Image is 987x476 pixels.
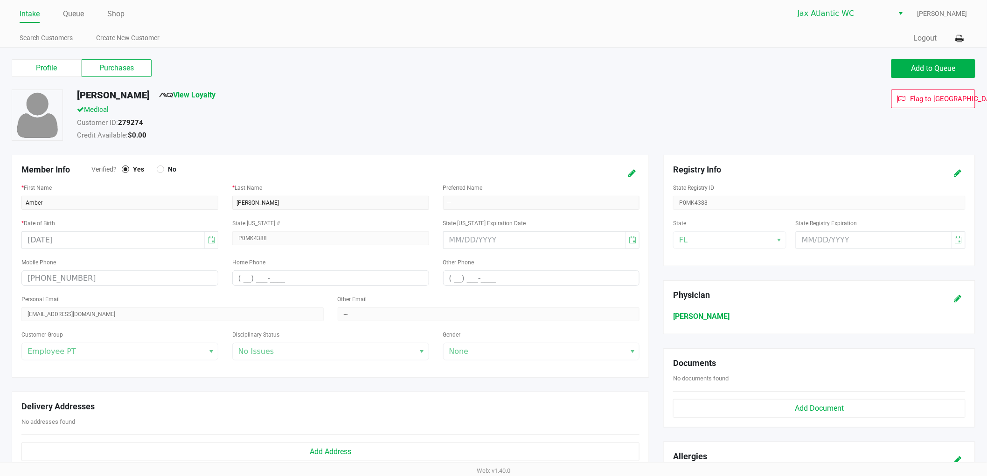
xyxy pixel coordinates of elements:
[70,117,678,131] div: Customer ID:
[164,165,176,173] span: No
[338,295,367,304] label: Other Email
[673,375,729,382] span: No documents found
[129,165,144,173] span: Yes
[21,442,639,461] button: Add Address
[91,165,122,174] span: Verified?
[443,184,483,192] label: Preferred Name
[232,219,280,228] label: State [US_STATE] #
[159,90,215,99] a: View Loyalty
[443,331,461,339] label: Gender
[795,404,844,413] span: Add Document
[21,258,56,267] label: Mobile Phone
[911,64,956,73] span: Add to Queue
[673,219,686,228] label: State
[443,219,526,228] label: State [US_STATE] Expiration Date
[673,184,714,192] label: State Registry ID
[673,399,966,418] button: Add Document
[20,32,73,44] a: Search Customers
[70,104,678,117] div: Medical
[21,418,75,425] span: No addresses found
[798,8,889,19] span: Jax Atlantic WC
[894,5,908,22] button: Select
[70,130,678,143] div: Credit Available:
[917,9,967,19] span: [PERSON_NAME]
[232,331,279,339] label: Disciplinary Status
[673,451,707,464] h5: Allergies
[21,295,60,304] label: Personal Email
[96,32,160,44] a: Create New Customer
[796,219,857,228] label: State Registry Expiration
[673,165,914,175] h5: Registry Info
[21,184,52,192] label: First Name
[232,258,265,267] label: Home Phone
[673,290,914,300] h5: Physician
[232,184,262,192] label: Last Name
[20,7,40,21] a: Intake
[477,467,510,474] span: Web: v1.40.0
[21,331,63,339] label: Customer Group
[63,7,84,21] a: Queue
[82,59,152,77] label: Purchases
[673,358,966,368] h5: Documents
[891,59,975,78] button: Add to Queue
[914,33,937,44] button: Logout
[77,90,150,101] h5: [PERSON_NAME]
[891,90,975,108] button: Flag to [GEOGRAPHIC_DATA]
[21,401,639,412] h5: Delivery Addresses
[673,312,966,321] h6: [PERSON_NAME]
[118,118,143,127] strong: 279274
[21,165,91,175] h5: Member Info
[128,131,146,139] strong: $0.00
[443,258,474,267] label: Other Phone
[310,447,351,456] span: Add Address
[12,59,82,77] label: Profile
[21,219,55,228] label: Date of Birth
[107,7,125,21] a: Shop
